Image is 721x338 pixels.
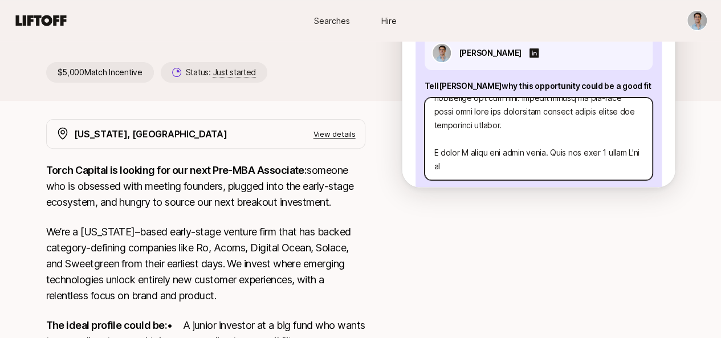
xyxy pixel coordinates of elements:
[687,11,707,30] img: Ignacio Miranda
[313,128,356,140] p: View details
[46,164,307,176] strong: Torch Capital is looking for our next Pre-MBA Associate:
[459,46,522,60] p: [PERSON_NAME]
[425,79,653,93] p: Tell [PERSON_NAME] why this opportunity could be a good fit
[186,66,256,79] p: Status:
[314,15,350,27] span: Searches
[74,127,227,141] p: [US_STATE], [GEOGRAPHIC_DATA]
[46,162,365,210] p: someone who is obsessed with meeting founders, plugged into the early-stage ecosystem, and hungry...
[425,97,653,180] textarea: L ipsum dolo sitametco adipi elitseddoe temp incididuntu laboreetdo ma ali enimadm ve qui nos exe...
[304,10,361,31] a: Searches
[213,67,256,78] span: Just started
[46,319,167,331] strong: The ideal profile could be:
[687,10,707,31] button: Ignacio Miranda
[361,10,418,31] a: Hire
[46,62,154,83] p: $5,000 Match Incentive
[433,44,451,62] img: ACg8ocIzIzTnucBgezmWNKy-h_H8fzDEgWvBuQ2a-OBv_lTQo7qsBCM=s160-c
[46,224,365,304] p: We’re a [US_STATE]–based early-stage venture firm that has backed category-defining companies lik...
[381,15,397,27] span: Hire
